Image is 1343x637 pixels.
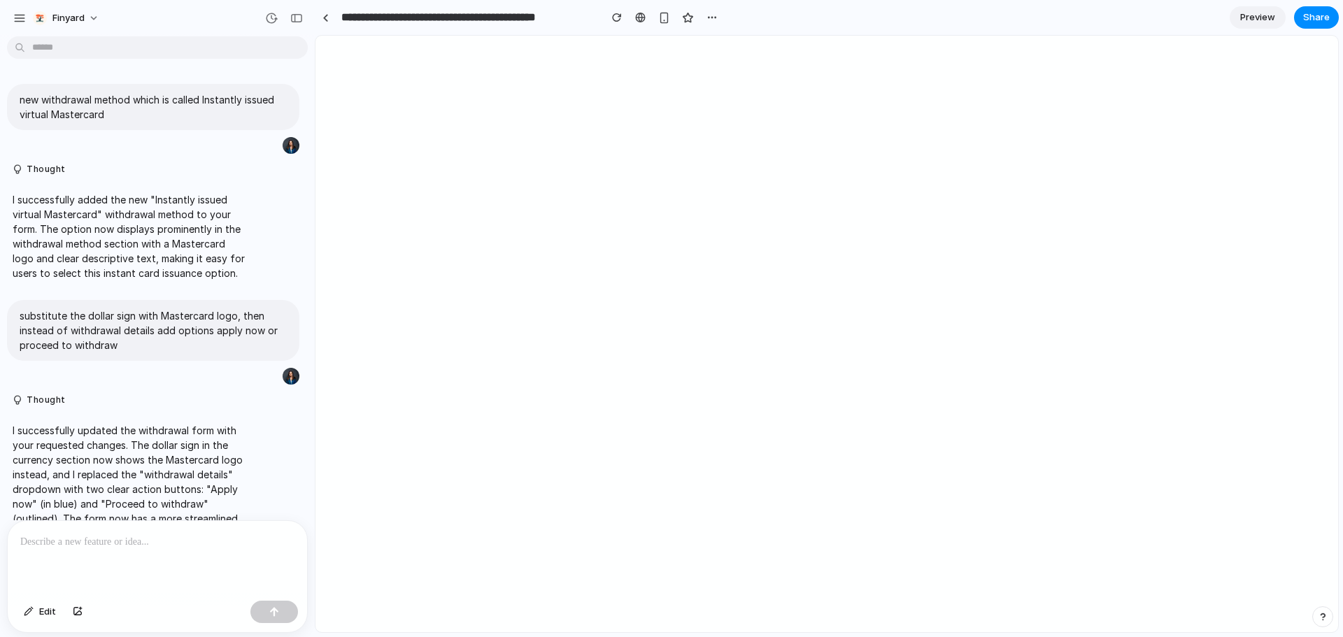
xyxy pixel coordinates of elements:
[13,192,246,280] p: I successfully added the new "Instantly issued virtual Mastercard" withdrawal method to your form...
[1303,10,1330,24] span: Share
[39,605,56,619] span: Edit
[20,308,287,352] p: substitute the dollar sign with Mastercard logo, then instead of withdrawal details add options a...
[20,92,287,122] p: new withdrawal method which is called Instantly issued virtual Mastercard
[17,601,63,623] button: Edit
[1294,6,1339,29] button: Share
[27,7,106,29] button: Finyard
[1230,6,1286,29] a: Preview
[13,423,246,555] p: I successfully updated the withdrawal form with your requested changes. The dollar sign in the cu...
[52,11,85,25] span: Finyard
[1240,10,1275,24] span: Preview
